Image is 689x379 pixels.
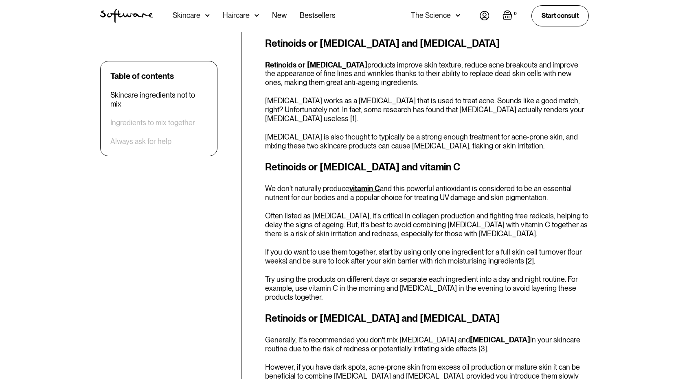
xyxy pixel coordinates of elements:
img: arrow down [456,11,460,20]
p: Often listed as [MEDICAL_DATA], it's critical in collagen production and fighting free radicals, ... [265,211,589,238]
img: Software Logo [100,9,153,23]
p: We don't naturally produce and this powerful antioxidant is considered to be an essential nutrien... [265,184,589,202]
h3: Retinoids or [MEDICAL_DATA] and [MEDICAL_DATA] [265,311,589,326]
a: Start consult [531,5,589,26]
p: If you do want to use them together, start by using only one ingredient for a full skin cell turn... [265,248,589,265]
a: Skincare ingredients not to mix [110,91,207,108]
p: [MEDICAL_DATA] is also thought to typically be a strong enough treatment for acne-prone skin, and... [265,133,589,150]
a: [MEDICAL_DATA] [470,335,530,344]
p: Try using the products on different days or separate each ingredient into a day and night routine... [265,275,589,301]
p: [MEDICAL_DATA] works as a [MEDICAL_DATA] that is used to treat acne. Sounds like a good match, ri... [265,96,589,123]
div: Table of contents [110,71,174,81]
div: The Science [411,11,451,20]
a: Always ask for help [110,137,171,146]
h3: Retinoids or [MEDICAL_DATA] and vitamin C [265,160,589,174]
div: Haircare [223,11,250,20]
p: products improve skin texture, reduce acne breakouts and improve the appearance of fine lines and... [265,61,589,87]
a: Open empty cart [502,10,518,22]
h3: Retinoids or [MEDICAL_DATA] and [MEDICAL_DATA] [265,36,589,51]
div: 0 [512,10,518,17]
div: Skincare [173,11,200,20]
a: vitamin C [349,184,380,193]
a: Ingredients to mix together [110,118,195,127]
a: home [100,9,153,23]
img: arrow down [205,11,210,20]
a: Retinoids or [MEDICAL_DATA] [265,61,367,69]
img: arrow down [255,11,259,20]
p: Generally, it's recommended you don't mix [MEDICAL_DATA] and in your skincare routine due to the ... [265,335,589,353]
